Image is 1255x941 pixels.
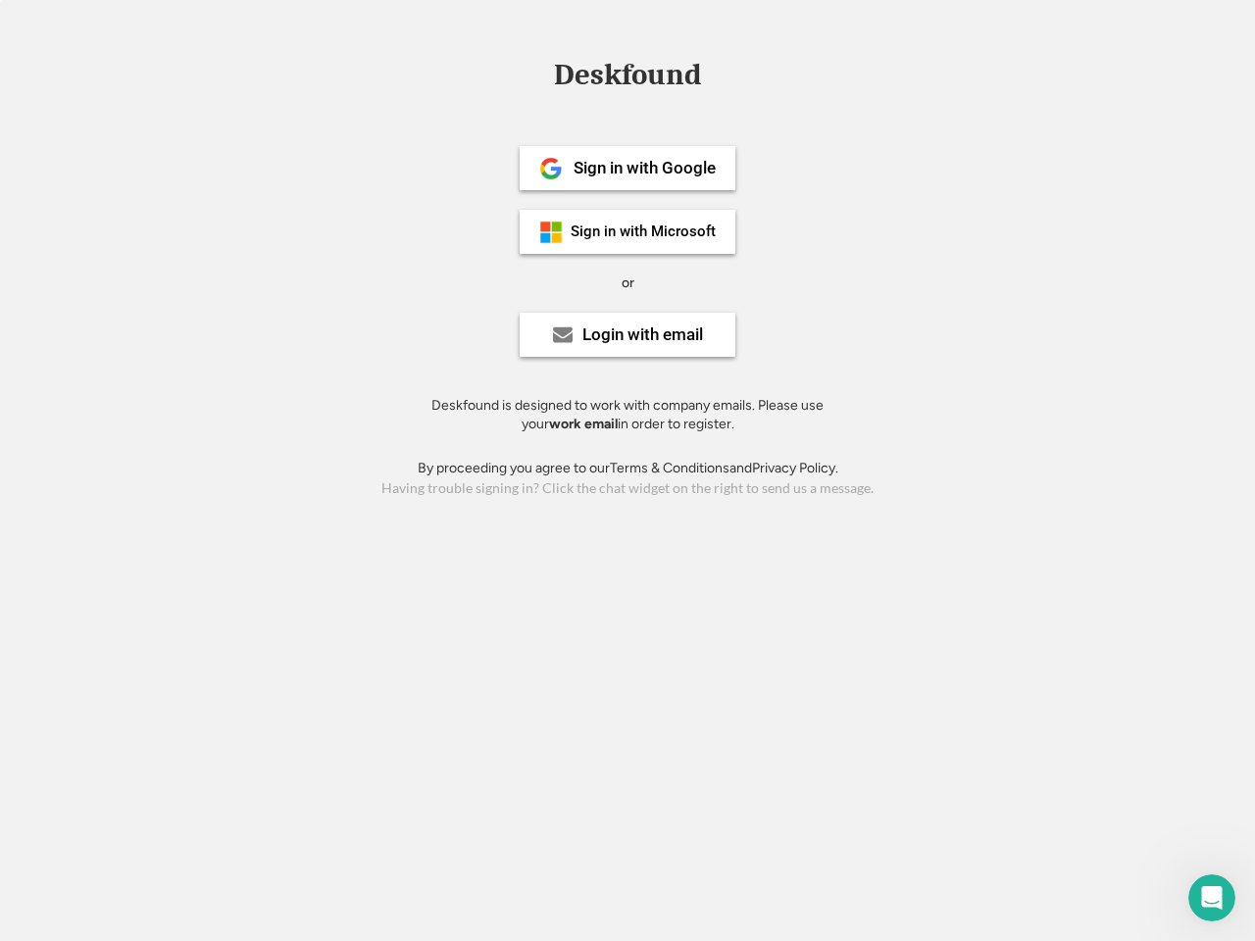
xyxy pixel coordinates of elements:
div: Sign in with Google [574,160,716,176]
div: Login with email [582,326,703,343]
img: ms-symbollockup_mssymbol_19.png [539,221,563,244]
div: By proceeding you agree to our and [418,459,838,478]
div: Deskfound is designed to work with company emails. Please use your in order to register. [407,396,848,434]
div: Sign in with Microsoft [571,224,716,239]
div: or [622,273,634,293]
div: Deskfound [544,60,711,90]
a: Terms & Conditions [610,460,729,476]
iframe: Intercom live chat [1188,874,1235,921]
img: 1024px-Google__G__Logo.svg.png [539,157,563,180]
a: Privacy Policy. [752,460,838,476]
strong: work email [549,416,618,432]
